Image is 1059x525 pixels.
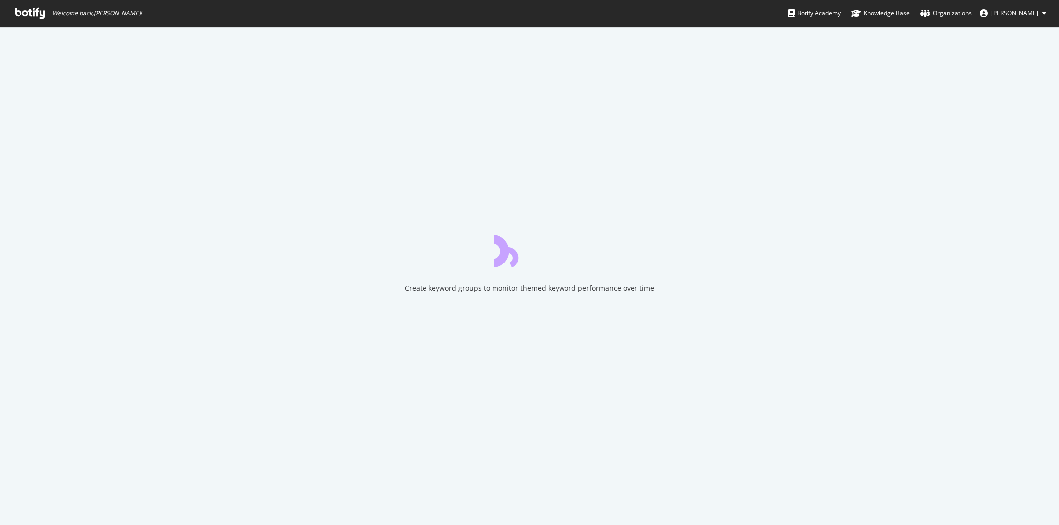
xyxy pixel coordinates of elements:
div: Organizations [920,8,972,18]
span: Welcome back, [PERSON_NAME] ! [52,9,142,17]
div: Botify Academy [788,8,841,18]
button: [PERSON_NAME] [972,5,1054,21]
div: Knowledge Base [851,8,910,18]
span: Magda Rapala [991,9,1038,17]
